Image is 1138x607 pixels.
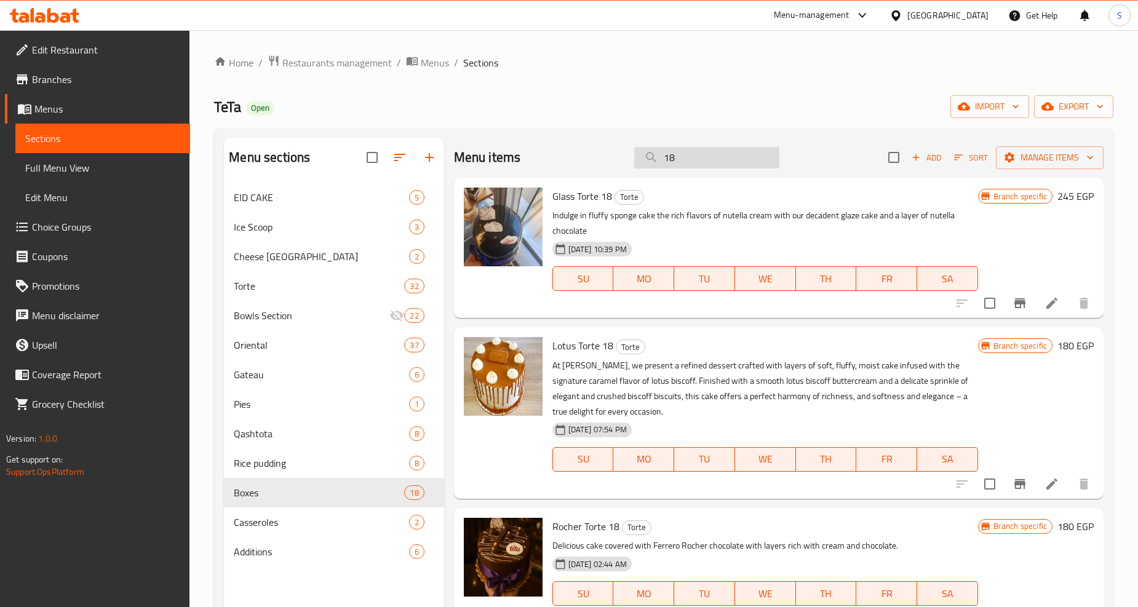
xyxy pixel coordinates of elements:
span: Select all sections [359,145,385,170]
span: Sort items [946,148,996,167]
span: Select to update [977,290,1003,316]
span: 8 [410,428,424,440]
span: Torte [234,279,404,293]
a: Restaurants management [268,55,392,71]
span: 5 [410,192,424,204]
span: [DATE] 07:54 PM [563,424,632,435]
span: Branch specific [989,191,1052,202]
span: FR [861,450,912,468]
button: Manage items [996,146,1104,169]
span: [DATE] 10:39 PM [563,244,632,255]
div: Torte [616,339,645,354]
div: items [409,190,424,205]
h6: 180 EGP [1057,337,1094,354]
li: / [258,55,263,70]
div: items [409,515,424,530]
span: Oriental [234,338,404,352]
a: Edit Menu [15,183,190,212]
span: Sections [463,55,498,70]
span: 1.0.0 [38,430,57,446]
span: WE [740,270,791,288]
div: items [409,220,424,234]
a: Edit menu item [1044,296,1059,311]
div: Cheese Dubai [234,249,408,264]
span: Coverage Report [32,367,180,382]
span: Branch specific [989,520,1052,532]
button: TU [674,266,735,291]
button: export [1034,95,1113,118]
button: Sort [951,148,991,167]
div: items [409,397,424,411]
span: SU [558,450,609,468]
button: MO [613,266,674,291]
span: Torte [623,520,651,534]
div: Open [246,101,274,116]
button: delete [1069,469,1099,499]
a: Choice Groups [5,212,190,242]
span: S [1117,9,1122,22]
div: Boxes18 [224,478,444,507]
button: TU [674,581,735,606]
a: Home [214,55,253,70]
div: Ice Scoop [234,220,408,234]
p: At [PERSON_NAME], we present a refined dessert crafted with layers of soft, fluffy, moist cake in... [552,358,978,419]
span: Select section [881,145,907,170]
span: 2 [410,517,424,528]
a: Support.OpsPlatform [6,464,84,480]
li: / [397,55,401,70]
span: TU [679,270,730,288]
button: TH [796,447,857,472]
span: Pies [234,397,408,411]
div: Ice Scoop3 [224,212,444,242]
div: Pies1 [224,389,444,419]
div: Torte [622,520,651,535]
img: Lotus Torte 18 [464,337,543,416]
button: SU [552,447,614,472]
span: Add [910,151,943,165]
a: Edit Restaurant [5,35,190,65]
span: Coupons [32,249,180,264]
span: Select to update [977,471,1003,497]
span: Bowls Section [234,308,389,323]
input: search [634,147,779,169]
span: WE [740,585,791,603]
span: Boxes [234,485,404,500]
div: items [409,367,424,382]
div: [GEOGRAPHIC_DATA] [907,9,989,22]
span: Edit Restaurant [32,42,180,57]
button: FR [856,266,917,291]
span: 6 [410,369,424,381]
span: 18 [405,487,423,499]
div: items [404,279,424,293]
span: Gateau [234,367,408,382]
span: Rice pudding [234,456,408,470]
a: Edit menu item [1044,477,1059,491]
li: / [454,55,458,70]
a: Upsell [5,330,190,360]
h6: 245 EGP [1057,188,1094,205]
div: Gateau6 [224,360,444,389]
a: Coupons [5,242,190,271]
span: 2 [410,251,424,263]
div: items [409,426,424,441]
span: MO [618,450,669,468]
button: WE [735,581,796,606]
span: Qashtota [234,426,408,441]
img: Rocher Torte 18 [464,518,543,597]
span: MO [618,270,669,288]
h2: Menu sections [229,148,310,167]
span: FR [861,585,912,603]
h2: Menu items [454,148,521,167]
button: SU [552,581,614,606]
span: Branch specific [989,340,1052,352]
span: Version: [6,430,36,446]
button: Branch-specific-item [1005,288,1035,318]
span: Grocery Checklist [32,397,180,411]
